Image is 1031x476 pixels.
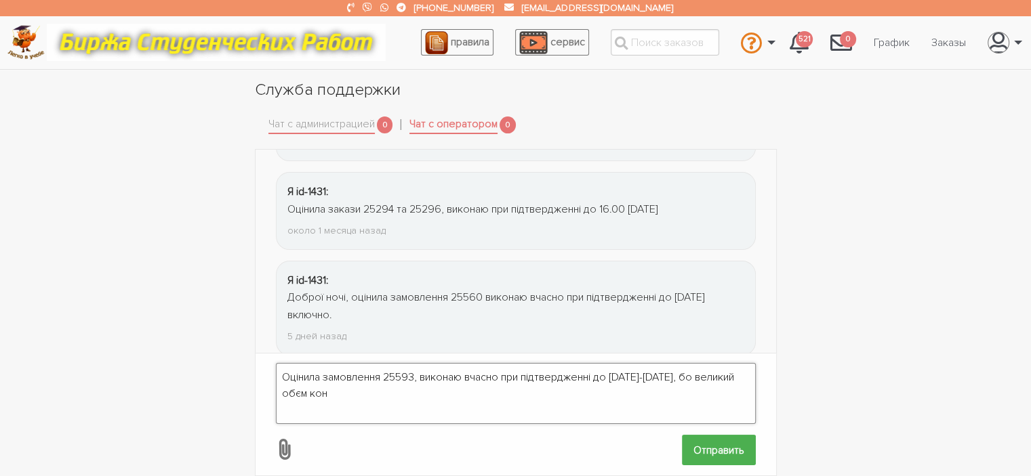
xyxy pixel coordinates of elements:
img: motto-12e01f5a76059d5f6a28199ef077b1f78e012cfde436ab5cf1d4517935686d32.gif [47,24,386,61]
div: 5 дней назад [287,328,744,344]
div: около 1 месяца назад [287,223,744,238]
h1: Служба поддержки [255,79,777,102]
span: 0 [500,116,516,133]
div: Доброї ночі, оцінила замовлення 25560 виконаю вчасно при підтвердженні до [DATE] включно. [287,289,744,324]
input: Отправить [682,435,756,465]
span: 0 [840,31,856,48]
strong: Я id-1431: [287,185,329,198]
div: Оцінила закази 25294 та 25296, виконаю при підтвердженні до 16.00 [DATE] [287,201,744,219]
span: 521 [796,31,813,48]
a: [EMAIL_ADDRESS][DOMAIN_NAME] [522,2,672,14]
img: play_icon-49f7f135c9dc9a03216cfdbccbe1e3994649169d890fb554cedf0eac35a01ba8.png [519,31,548,54]
img: agreement_icon-feca34a61ba7f3d1581b08bc946b2ec1ccb426f67415f344566775c155b7f62c.png [425,31,448,54]
span: правила [451,35,489,49]
a: Чат с администрацией [268,116,375,135]
a: 0 [820,24,863,61]
a: правила [421,29,493,56]
a: График [863,30,921,56]
a: сервис [515,29,589,56]
input: Поиск заказов [611,29,719,56]
span: сервис [550,35,585,49]
img: logo-c4363faeb99b52c628a42810ed6dfb4293a56d4e4775eb116515dfe7f33672af.png [7,25,45,60]
a: Чат с оператором [409,116,498,135]
a: Заказы [921,30,977,56]
a: 521 [779,24,820,61]
a: [PHONE_NUMBER] [414,2,493,14]
span: 0 [377,116,393,133]
strong: Я id-1431: [287,274,329,287]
